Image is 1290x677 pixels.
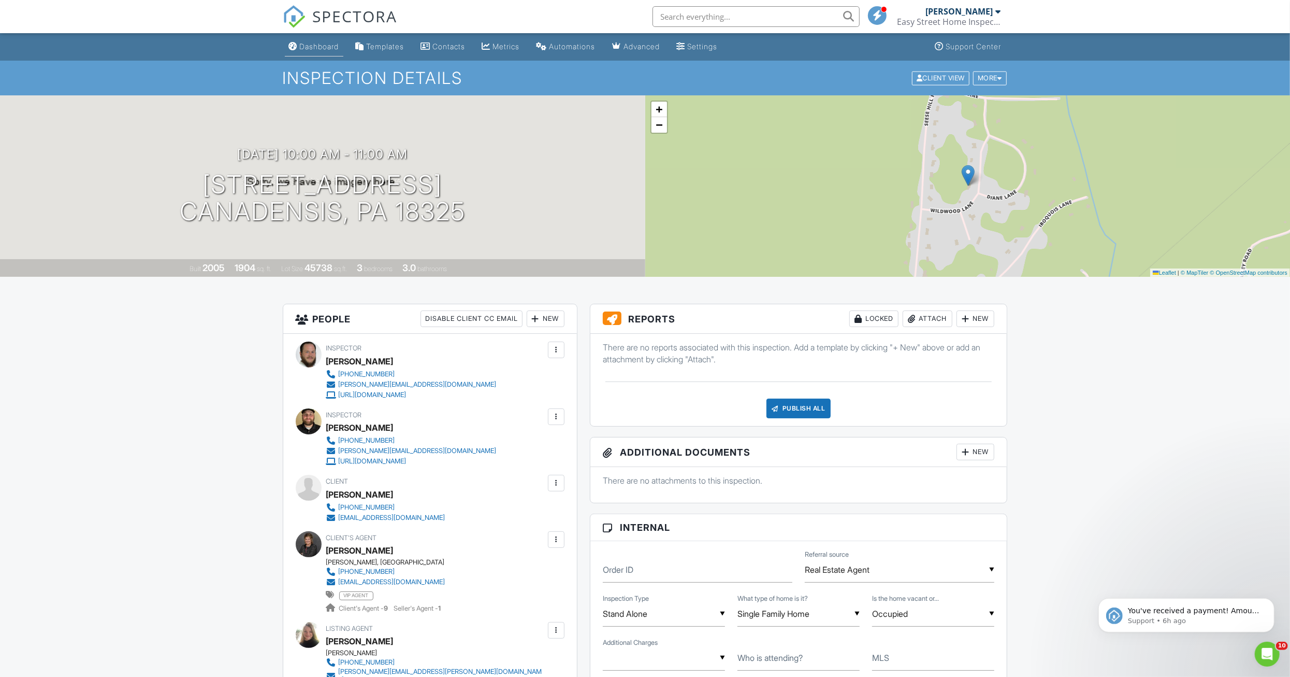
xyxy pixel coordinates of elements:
[590,438,1007,467] h3: Additional Documents
[946,42,1002,51] div: Support Center
[283,304,577,334] h3: People
[300,42,339,51] div: Dashboard
[603,342,995,365] p: There are no reports associated with this inspection. Add a template by clicking "+ New" above or...
[394,604,441,612] span: Seller's Agent -
[283,5,306,28] img: The Best Home Inspection Software - Spectora
[283,14,398,36] a: SPECTORA
[364,265,393,273] span: bedrooms
[1255,642,1280,667] iframe: Intercom live chat
[737,645,860,671] input: Who is attending?
[313,5,398,27] span: SPECTORA
[326,456,497,467] a: [URL][DOMAIN_NAME]
[931,37,1006,57] a: Support Center
[603,594,649,603] label: Inspection Type
[1083,576,1290,649] iframe: Intercom notifications message
[339,447,497,455] div: [PERSON_NAME][EMAIL_ADDRESS][DOMAIN_NAME]
[237,147,408,161] h3: [DATE] 10:00 am - 11:00 am
[433,42,466,51] div: Contacts
[257,265,271,273] span: sq. ft.
[326,543,394,558] a: [PERSON_NAME]
[1178,270,1179,276] span: |
[603,475,995,486] p: There are no attachments to this inspection.
[737,594,808,603] label: What type of home is it?
[417,265,447,273] span: bathrooms
[326,411,362,419] span: Inspector
[281,265,303,273] span: Lot Size
[911,74,972,81] a: Client View
[285,37,343,57] a: Dashboard
[912,71,969,85] div: Client View
[656,103,662,116] span: +
[326,513,445,523] a: [EMAIL_ADDRESS][DOMAIN_NAME]
[305,262,332,273] div: 45738
[202,262,225,273] div: 2005
[872,652,889,664] label: MLS
[326,477,349,485] span: Client
[872,594,939,603] label: Is the home vacant or occupied?
[651,102,667,117] a: Zoom in
[439,604,441,612] strong: 1
[417,37,470,57] a: Contacts
[326,633,394,649] a: [PERSON_NAME]
[590,304,1007,334] h3: Reports
[737,652,803,664] label: Who is attending?
[326,657,545,668] a: [PHONE_NUMBER]
[326,577,445,587] a: [EMAIL_ADDRESS][DOMAIN_NAME]
[339,658,395,667] div: [PHONE_NUMBER]
[326,354,394,369] div: [PERSON_NAME]
[339,391,407,399] div: [URL][DOMAIN_NAME]
[653,6,860,27] input: Search everything...
[688,42,718,51] div: Settings
[339,568,395,576] div: [PHONE_NUMBER]
[402,262,416,273] div: 3.0
[180,171,466,226] h1: [STREET_ADDRESS] CANADENSIS, PA 18325
[1153,270,1176,276] a: Leaflet
[493,42,520,51] div: Metrics
[326,369,497,379] a: [PHONE_NUMBER]
[339,514,445,522] div: [EMAIL_ADDRESS][DOMAIN_NAME]
[326,390,497,400] a: [URL][DOMAIN_NAME]
[603,564,633,575] label: Order ID
[1181,270,1209,276] a: © MapTiler
[926,6,993,17] div: [PERSON_NAME]
[190,265,201,273] span: Built
[339,380,497,389] div: [PERSON_NAME][EMAIL_ADDRESS][DOMAIN_NAME]
[326,435,497,446] a: [PHONE_NUMBER]
[956,311,994,327] div: New
[339,370,395,378] div: [PHONE_NUMBER]
[367,42,404,51] div: Templates
[872,645,994,671] input: MLS
[326,534,377,542] span: Client's Agent
[334,265,347,273] span: sq.ft.
[326,344,362,352] span: Inspector
[339,436,395,445] div: [PHONE_NUMBER]
[973,71,1007,85] div: More
[956,444,994,460] div: New
[1210,270,1287,276] a: © OpenStreetMap contributors
[478,37,524,57] a: Metrics
[608,37,664,57] a: Advanced
[326,625,373,632] span: Listing Agent
[590,514,1007,541] h3: Internal
[339,457,407,466] div: [URL][DOMAIN_NAME]
[339,604,390,612] span: Client's Agent -
[805,550,849,559] label: Referral source
[339,578,445,586] div: [EMAIL_ADDRESS][DOMAIN_NAME]
[357,262,363,273] div: 3
[235,262,255,273] div: 1904
[527,311,564,327] div: New
[766,399,831,418] div: Publish All
[1276,642,1288,650] span: 10
[283,69,1008,87] h1: Inspection Details
[549,42,596,51] div: Automations
[326,567,445,577] a: [PHONE_NUMBER]
[326,420,394,435] div: [PERSON_NAME]
[421,311,523,327] div: Disable Client CC Email
[651,117,667,133] a: Zoom out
